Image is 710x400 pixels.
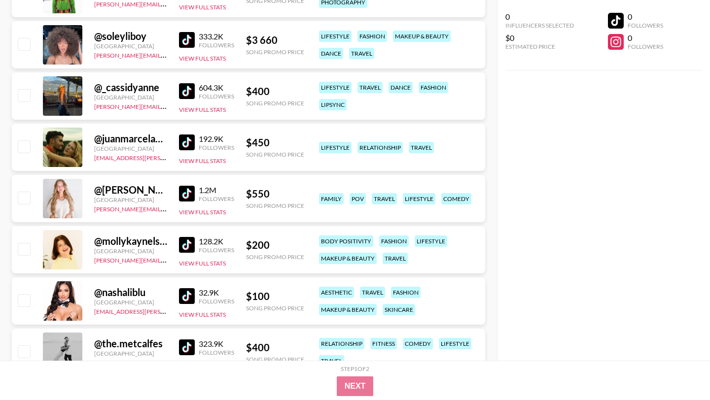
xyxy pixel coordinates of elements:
[94,299,167,306] div: [GEOGRAPHIC_DATA]
[94,235,167,247] div: @ mollykaynelson
[341,365,369,372] div: Step 1 of 2
[94,81,167,94] div: @ _cassidyanne
[319,355,344,367] div: travel
[94,255,240,264] a: [PERSON_NAME][EMAIL_ADDRESS][DOMAIN_NAME]
[319,31,352,42] div: lifestyle
[199,32,234,41] div: 333.2K
[319,304,377,315] div: makeup & beauty
[246,34,304,46] div: $ 3 660
[505,22,574,29] div: Influencers Selected
[628,33,663,43] div: 0
[403,193,435,204] div: lifestyle
[246,48,304,56] div: Song Promo Price
[337,376,374,396] button: Next
[383,304,415,315] div: skincare
[179,237,195,253] img: TikTok
[246,136,304,149] div: $ 450
[350,193,366,204] div: pov
[379,235,409,247] div: fashion
[439,338,471,349] div: lifestyle
[199,41,234,49] div: Followers
[246,304,304,312] div: Song Promo Price
[246,341,304,354] div: $ 400
[441,193,471,204] div: comedy
[94,42,167,50] div: [GEOGRAPHIC_DATA]
[94,94,167,101] div: [GEOGRAPHIC_DATA]
[94,203,240,213] a: [PERSON_NAME][EMAIL_ADDRESS][DOMAIN_NAME]
[389,82,413,93] div: dance
[94,306,240,315] a: [EMAIL_ADDRESS][PERSON_NAME][DOMAIN_NAME]
[319,142,352,153] div: lifestyle
[179,208,226,216] button: View Full Stats
[319,48,343,59] div: dance
[94,50,240,59] a: [PERSON_NAME][EMAIL_ADDRESS][DOMAIN_NAME]
[360,287,385,298] div: travel
[199,144,234,151] div: Followers
[319,99,347,110] div: lipsync
[319,253,377,264] div: makeup & beauty
[319,235,373,247] div: body positivity
[505,12,574,22] div: 0
[383,253,408,264] div: travel
[179,260,226,267] button: View Full Stats
[628,43,663,50] div: Followers
[246,239,304,251] div: $ 200
[628,12,663,22] div: 0
[199,339,234,349] div: 323.9K
[94,196,167,203] div: [GEOGRAPHIC_DATA]
[628,22,663,29] div: Followers
[179,311,226,318] button: View Full Stats
[179,32,195,48] img: TikTok
[199,236,234,246] div: 128.2K
[94,30,167,42] div: @ soleyliboy
[393,31,451,42] div: makeup & beauty
[505,33,574,43] div: $0
[319,338,364,349] div: relationship
[94,152,240,162] a: [EMAIL_ADDRESS][PERSON_NAME][DOMAIN_NAME]
[94,145,167,152] div: [GEOGRAPHIC_DATA]
[179,186,195,201] img: TikTok
[179,339,195,355] img: TikTok
[179,55,226,62] button: View Full Stats
[179,157,226,165] button: View Full Stats
[319,193,344,204] div: family
[372,193,397,204] div: travel
[199,195,234,202] div: Followers
[199,288,234,298] div: 32.9K
[246,290,304,302] div: $ 100
[199,83,234,93] div: 604.3K
[94,247,167,255] div: [GEOGRAPHIC_DATA]
[349,48,374,59] div: travel
[199,185,234,195] div: 1.2M
[199,349,234,356] div: Followers
[246,100,304,107] div: Song Promo Price
[179,134,195,150] img: TikTok
[370,338,397,349] div: fitness
[246,356,304,363] div: Song Promo Price
[179,106,226,113] button: View Full Stats
[403,338,433,349] div: comedy
[419,82,448,93] div: fashion
[94,350,167,357] div: [GEOGRAPHIC_DATA]
[357,31,387,42] div: fashion
[357,142,403,153] div: relationship
[246,151,304,158] div: Song Promo Price
[199,298,234,305] div: Followers
[505,43,574,50] div: Estimated Price
[199,134,234,144] div: 192.9K
[94,184,167,196] div: @ [PERSON_NAME].[PERSON_NAME]
[391,287,421,298] div: fashion
[179,83,195,99] img: TikTok
[319,287,354,298] div: aesthetic
[94,337,167,350] div: @ the.metcalfes
[199,93,234,100] div: Followers
[246,253,304,261] div: Song Promo Price
[94,286,167,299] div: @ nashaliblu
[94,101,287,110] a: [PERSON_NAME][EMAIL_ADDRESS][PERSON_NAME][DOMAIN_NAME]
[94,133,167,145] div: @ juanmarcelandrhylan
[199,246,234,254] div: Followers
[661,351,698,388] iframe: Drift Widget Chat Controller
[319,82,352,93] div: lifestyle
[357,82,383,93] div: travel
[179,288,195,304] img: TikTok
